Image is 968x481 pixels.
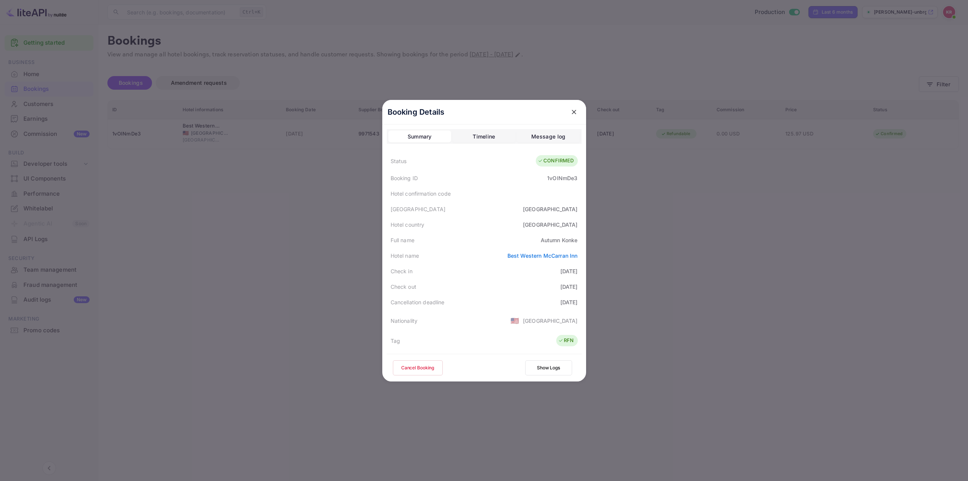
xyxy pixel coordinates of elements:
div: 1vOINmDe3 [547,174,577,182]
div: RFN [558,337,574,344]
button: close [567,105,581,119]
button: Cancel Booking [393,360,443,375]
div: Full name [391,236,414,244]
button: Message log [517,131,580,143]
div: Hotel confirmation code [391,190,451,198]
div: [DATE] [560,267,578,275]
div: Hotel name [391,252,419,260]
div: [DATE] [560,283,578,291]
div: Check in [391,267,413,275]
div: Check out [391,283,416,291]
p: Booking Details [388,106,445,118]
button: Summary [388,131,451,143]
div: [GEOGRAPHIC_DATA] [391,205,446,213]
button: Show Logs [525,360,572,375]
div: Autumn Konke [541,236,578,244]
div: Nationality [391,317,418,325]
div: [GEOGRAPHIC_DATA] [523,221,578,229]
div: [GEOGRAPHIC_DATA] [523,205,578,213]
div: Timeline [473,132,495,141]
a: Best Western McCarran Inn [507,252,578,259]
div: [GEOGRAPHIC_DATA] [523,317,578,325]
div: Status [391,157,407,165]
span: United States [510,314,519,327]
div: Cancellation deadline [391,298,445,306]
div: Summary [408,132,432,141]
div: [DATE] [560,298,578,306]
div: Booking ID [391,174,418,182]
button: Timeline [453,131,515,143]
div: Message log [531,132,565,141]
div: CONFIRMED [538,157,574,165]
div: Hotel country [391,221,425,229]
div: Tag [391,337,400,345]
